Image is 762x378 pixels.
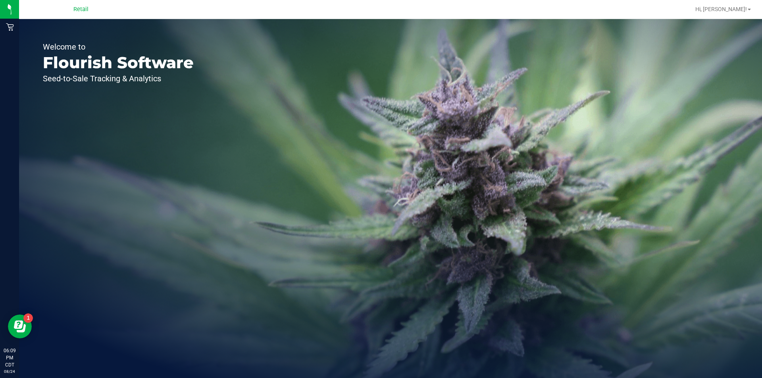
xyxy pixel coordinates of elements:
p: Welcome to [43,43,194,51]
p: 06:09 PM CDT [4,347,15,368]
p: Flourish Software [43,55,194,71]
span: Hi, [PERSON_NAME]! [695,6,747,12]
p: 08/24 [4,368,15,374]
iframe: Resource center unread badge [23,313,33,323]
span: Retail [73,6,89,13]
iframe: Resource center [8,315,32,338]
p: Seed-to-Sale Tracking & Analytics [43,75,194,83]
inline-svg: Retail [6,23,14,31]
